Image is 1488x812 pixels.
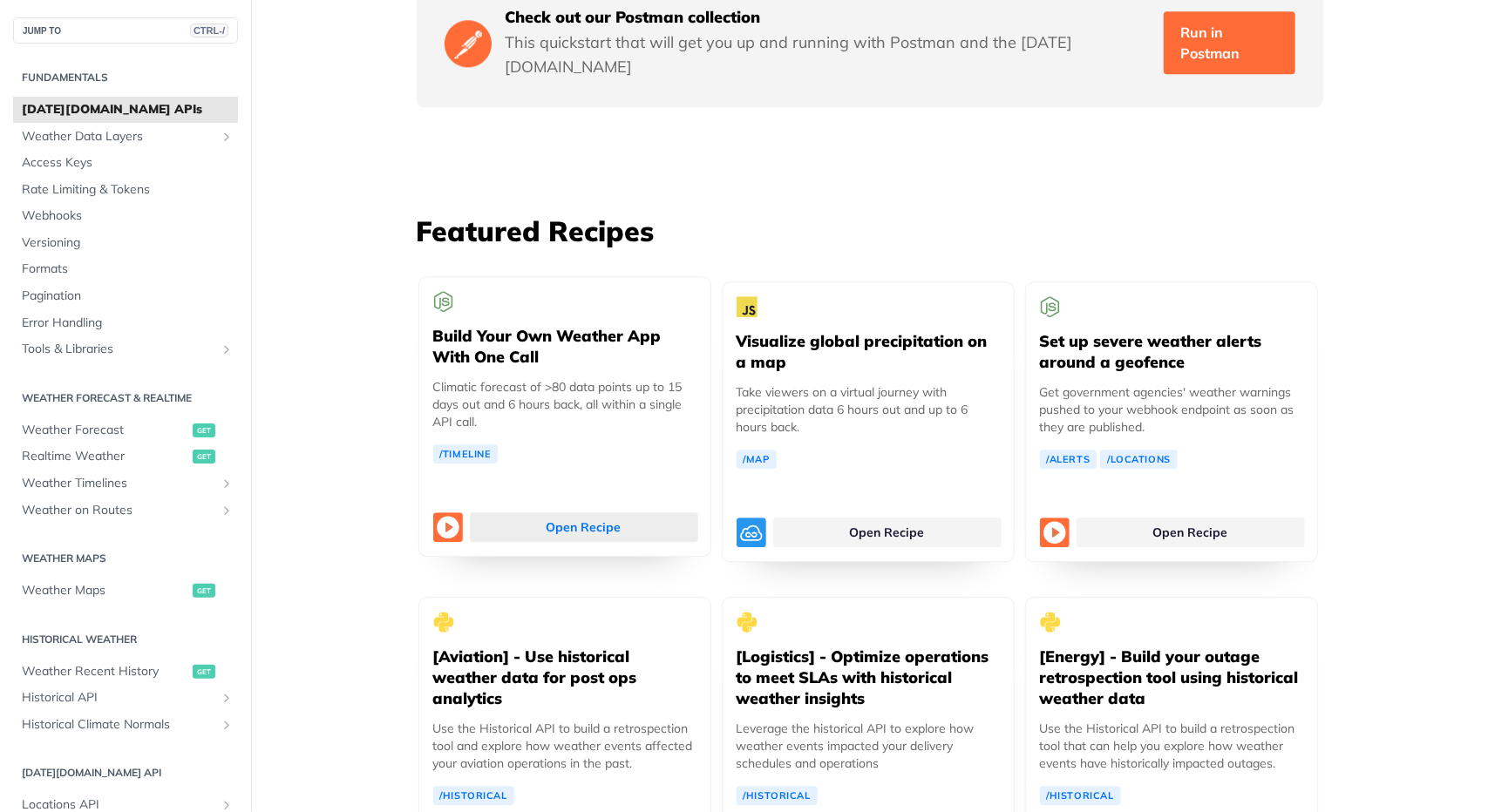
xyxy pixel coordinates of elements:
h5: [Energy] - Build your outage retrospection tool using historical weather data [1040,646,1303,709]
h5: Check out our Postman collection [506,7,1151,28]
span: Formats [22,261,234,278]
button: Show subpages for Historical API [220,691,234,705]
button: Show subpages for Weather Timelines [220,477,234,491]
h2: Fundamentals [13,70,238,85]
button: JUMP TOCTRL-/ [13,17,238,44]
a: Webhooks [13,203,238,229]
h2: [DATE][DOMAIN_NAME] API [13,765,238,781]
h5: [Logistics] - Optimize operations to meet SLAs with historical weather insights [737,646,1000,709]
span: Historical Climate Normals [22,716,215,734]
span: Weather Forecast [22,422,188,439]
span: get [193,450,215,464]
span: Historical API [22,689,215,707]
span: Weather Maps [22,582,188,599]
span: CTRL-/ [190,24,228,37]
h5: Build Your Own Weather App With One Call [433,326,696,368]
h2: Historical Weather [13,632,238,647]
span: get [193,665,215,679]
span: [DATE][DOMAIN_NAME] APIs [22,101,234,118]
p: This quickstart that will get you up and running with Postman and the [DATE][DOMAIN_NAME] [506,30,1151,79]
button: Show subpages for Tools & Libraries [220,342,234,356]
a: Error Handling [13,310,238,336]
h5: Set up severe weather alerts around a geofence [1040,331,1303,373]
span: Versioning [22,234,234,252]
span: Error Handling [22,315,234,332]
a: Tools & LibrariesShow subpages for Tools & Libraries [13,336,238,362]
a: Weather TimelinesShow subpages for Weather Timelines [13,470,238,497]
a: Weather Mapsget [13,578,238,604]
p: Get government agencies' weather warnings pushed to your webhook endpoint as soon as they are pub... [1040,383,1303,436]
p: Use the Historical API to build a retrospection tool that can help you explore how weather events... [1040,720,1303,772]
a: /Locations [1100,450,1178,469]
a: Realtime Weatherget [13,443,238,470]
p: Climatic forecast of >80 data points up to 15 days out and 6 hours back, all within a single API ... [433,378,696,430]
span: Pagination [22,288,234,305]
button: Show subpages for Weather Data Layers [220,130,234,144]
a: Weather on RoutesShow subpages for Weather on Routes [13,497,238,524]
h5: Visualize global precipitation on a map [737,331,1000,373]
a: Formats [13,256,238,282]
a: /Historical [1040,786,1121,805]
a: /Map [737,450,777,469]
a: Run in Postman [1164,11,1294,74]
span: get [193,423,215,437]
a: Versioning [13,230,238,256]
h5: [Aviation] - Use historical weather data for post ops analytics [433,646,696,709]
a: Weather Data LayersShow subpages for Weather Data Layers [13,124,238,150]
a: /Historical [737,786,818,805]
a: Weather Recent Historyget [13,659,238,685]
img: Postman Logo [445,17,492,69]
span: Webhooks [22,207,234,225]
a: Open Recipe [470,512,698,542]
a: /Timeline [433,444,499,464]
span: Weather Recent History [22,663,188,680]
a: Pagination [13,283,238,309]
a: Open Recipe [773,518,1002,547]
span: Weather on Routes [22,502,215,519]
button: Show subpages for Weather on Routes [220,504,234,518]
a: [DATE][DOMAIN_NAME] APIs [13,97,238,123]
a: Rate Limiting & Tokens [13,177,238,203]
a: /Historical [433,786,514,805]
span: get [193,584,215,598]
a: /Alerts [1040,450,1097,469]
a: Historical Climate NormalsShow subpages for Historical Climate Normals [13,712,238,738]
span: Weather Timelines [22,475,215,492]
a: Weather Forecastget [13,417,238,443]
p: Use the Historical API to build a retrospection tool and explore how weather events affected your... [433,720,696,772]
a: Historical APIShow subpages for Historical API [13,685,238,711]
a: Access Keys [13,150,238,176]
span: Tools & Libraries [22,341,215,358]
button: Show subpages for Historical Climate Normals [220,718,234,732]
h3: Featured Recipes [417,212,1323,250]
h2: Weather Forecast & realtime [13,390,238,406]
span: Weather Data Layers [22,128,215,145]
p: Leverage the historical API to explore how weather events impacted your delivery schedules and op... [737,720,1000,772]
span: Access Keys [22,154,234,172]
h2: Weather Maps [13,551,238,566]
a: Open Recipe [1077,518,1305,547]
span: Rate Limiting & Tokens [22,181,234,199]
span: Realtime Weather [22,448,188,465]
p: Take viewers on a virtual journey with precipitation data 6 hours out and up to 6 hours back. [737,383,1000,436]
button: Show subpages for Locations API [220,798,234,812]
